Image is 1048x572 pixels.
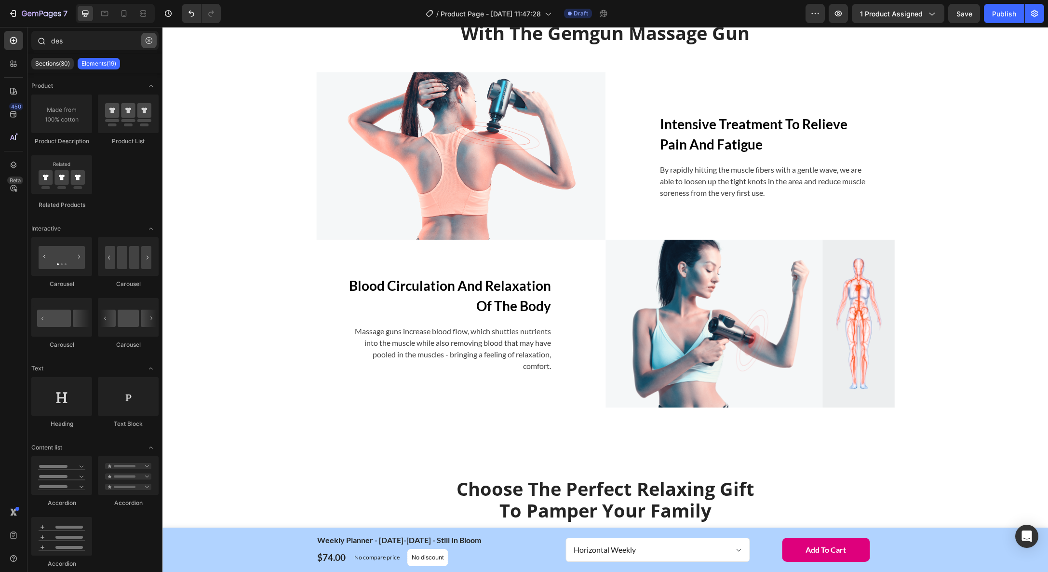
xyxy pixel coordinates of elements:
[643,517,684,529] div: Add to Cart
[948,4,980,23] button: Save
[984,4,1024,23] button: Publish
[441,9,541,19] span: Product Page - [DATE] 11:47:28
[31,82,53,90] span: Product
[98,340,159,349] div: Carousel
[852,4,944,23] button: 1 product assigned
[98,420,159,428] div: Text Block
[192,528,237,533] p: No compare price
[31,280,92,288] div: Carousel
[143,78,159,94] span: Toggle open
[992,9,1016,19] div: Publish
[619,511,707,535] button: Add to Cart
[860,9,923,19] span: 1 product assigned
[31,224,61,233] span: Interactive
[98,280,159,288] div: Carousel
[7,177,23,184] div: Beta
[162,27,1048,572] iframe: Design area
[1015,525,1038,548] div: Open Intercom Messenger
[181,248,389,289] p: Blood Circulation And Relaxation Of The Body
[497,87,705,127] p: Intensive Treatment To Relieve Pain And Fatigue
[9,103,23,110] div: 450
[956,10,972,18] span: Save
[574,9,588,18] span: Draft
[31,340,92,349] div: Carousel
[98,499,159,507] div: Accordion
[249,526,282,535] p: No discount
[143,440,159,455] span: Toggle open
[154,45,443,213] img: Alt Image
[181,299,389,345] p: Massage guns increase blood flow, which shuttles nutrients into the muscle while also removing bl...
[436,9,439,19] span: /
[31,420,92,428] div: Heading
[31,499,92,507] div: Accordion
[497,137,705,172] p: By rapidly hitting the muscle fibers with a gentle wave, we are able to loosen up the tight knots...
[292,451,594,495] p: Choose The Perfect Relaxing Gift To Pamper Your Family
[31,201,92,209] div: Related Products
[81,60,116,68] p: Elements(19)
[143,221,159,236] span: Toggle open
[143,361,159,376] span: Toggle open
[31,364,43,373] span: Text
[63,8,67,19] p: 7
[31,443,62,452] span: Content list
[31,137,92,146] div: Product Description
[443,213,732,380] img: Alt Image
[31,31,159,50] input: Search Sections & Elements
[98,137,159,146] div: Product List
[35,60,70,68] p: Sections(30)
[4,4,72,23] button: 7
[31,559,92,568] div: Accordion
[182,4,221,23] div: Undo/Redo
